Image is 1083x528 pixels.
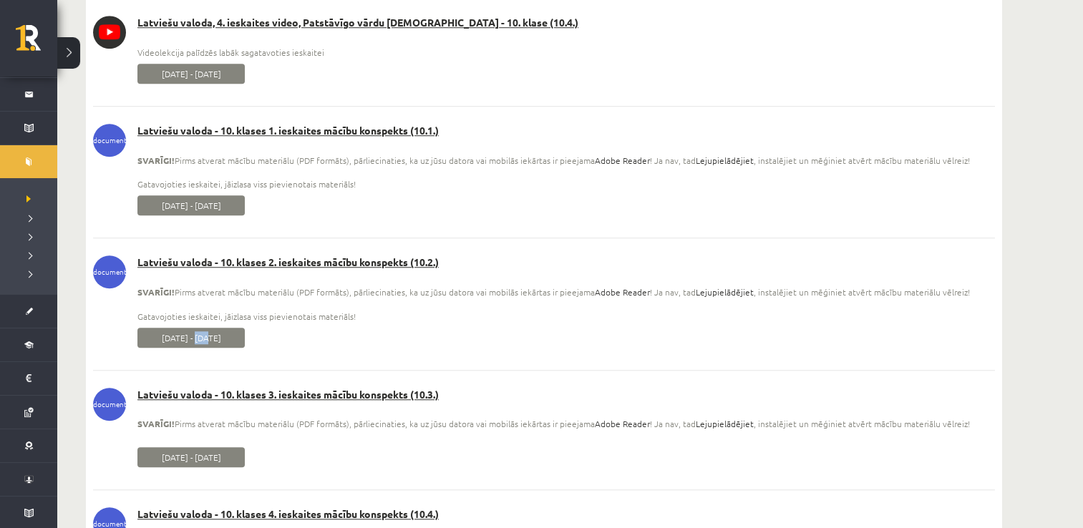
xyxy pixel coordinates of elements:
[93,255,126,288] a: document
[137,328,245,348] span: [DATE] - [DATE]
[137,155,175,166] b: SVARĪGI!
[93,124,995,138] a: Latviešu valoda - 10. klases 1. ieskaites mācību konspekts (10.1.)
[696,286,754,298] a: Lejupielādējiet
[137,418,970,442] span: Pirms atverat mācību materiālu (PDF formāts), pārliecinaties, ka uz jūsu datora vai mobilās iekār...
[595,155,650,167] a: Adobe Reader
[595,286,650,298] a: Adobe Reader
[93,507,995,522] a: Latviešu valoda - 10. klases 4. ieskaites mācību konspekts (10.4.)
[137,195,245,215] span: [DATE] - [DATE]
[696,418,754,430] a: Lejupielādējiet
[16,25,57,61] a: Rīgas 1. Tālmācības vidusskola
[93,124,126,157] a: document
[137,286,970,322] span: Pirms atverat mācību materiālu (PDF formāts), pārliecinaties, ka uz jūsu datora vai mobilās iekār...
[137,64,245,84] span: [DATE] - [DATE]
[137,447,245,467] span: [DATE] - [DATE]
[137,47,324,59] span: Videolekcija palīdzēs labāk sagatavoties ieskaitei
[696,155,754,167] a: Lejupielādējiet
[137,418,175,429] b: SVARĪGI!
[93,16,126,49] a: youtube_video
[93,16,995,30] a: Latviešu valoda, 4. ieskaites video, Patstāvīgo vārdu [DEMOGRAPHIC_DATA] - 10. klase (10.4.)
[595,418,650,430] a: Adobe Reader
[137,155,970,190] span: Pirms atverat mācību materiālu (PDF formāts), pārliecinaties, ka uz jūsu datora vai mobilās iekār...
[93,388,126,421] a: document
[93,255,995,270] a: Latviešu valoda - 10. klases 2. ieskaites mācību konspekts (10.2.)
[137,286,175,298] b: SVARĪGI!
[93,388,995,402] a: Latviešu valoda - 10. klases 3. ieskaites mācību konspekts (10.3.)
